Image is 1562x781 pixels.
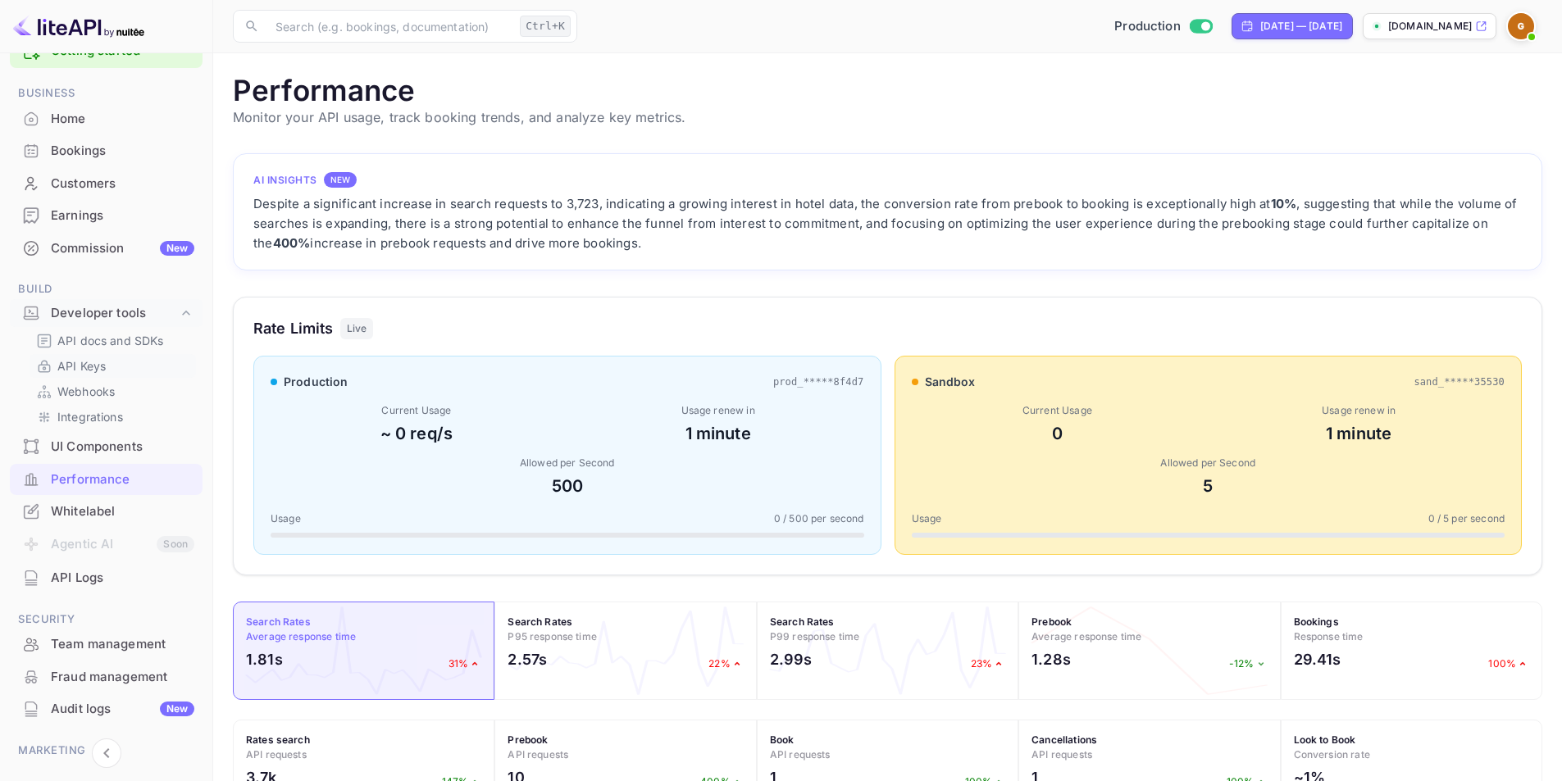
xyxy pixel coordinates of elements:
div: New [160,702,194,716]
span: Build [10,280,203,298]
span: API requests [508,748,568,761]
input: Search (e.g. bookings, documentation) [266,10,513,43]
span: Business [10,84,203,102]
div: Earnings [10,200,203,232]
p: -12% [1229,656,1268,671]
a: Team management [10,629,203,659]
span: Marketing [10,742,203,760]
h3: Rate Limits [253,317,334,339]
a: Fraud management [10,661,203,692]
span: 0 / 500 per second [774,511,864,526]
span: P95 response time [508,630,597,643]
div: CommissionNew [10,233,203,265]
a: UI Components [10,431,203,461]
div: Fraud management [10,661,203,693]
div: UI Components [51,438,194,456]
div: Webhooks [30,379,196,403]
div: [DATE] — [DATE] [1260,19,1342,34]
div: Allowed per Second [271,456,864,470]
a: Earnings [10,200,203,230]
div: Commission [51,239,194,258]
div: Current Usage [271,403,562,418]
div: 1 minute [572,421,864,446]
img: GrupoVDT [1508,13,1534,39]
h1: Performance [233,73,1542,107]
h2: 2.57s [508,648,547,670]
div: Ctrl+K [520,16,571,37]
div: Performance [10,464,203,496]
div: Audit logs [51,700,194,719]
strong: Book [770,733,795,746]
div: UI Components [10,431,203,463]
a: API docs and SDKs [36,332,189,349]
a: Bookings [10,135,203,166]
strong: Prebook [1031,615,1072,628]
div: Whitelabel [10,496,203,528]
p: 22% [708,656,743,671]
div: ~ 0 req/s [271,421,562,446]
div: Home [51,110,194,129]
h4: AI Insights [253,173,317,188]
div: Usage renew in [1213,403,1505,418]
div: Bookings [10,135,203,167]
p: Monitor your API usage, track booking trends, and analyze key metrics. [233,107,1542,127]
a: Whitelabel [10,496,203,526]
div: 0 [912,421,1204,446]
h2: 1.28s [1031,648,1071,670]
span: 0 / 5 per second [1428,511,1505,526]
div: API Logs [10,562,203,594]
strong: 10% [1271,196,1297,211]
p: API docs and SDKs [57,332,164,349]
p: 23% [971,656,1005,671]
strong: Search Rates [246,615,311,628]
p: API Keys [57,357,106,375]
strong: Look to Book [1294,733,1356,746]
span: API requests [246,748,307,761]
span: Production [1114,17,1181,36]
img: LiteAPI logo [13,13,144,39]
div: API docs and SDKs [30,329,196,352]
div: New [160,241,194,256]
a: Performance [10,464,203,494]
div: Fraud management [51,668,194,687]
div: Integrations [30,405,196,429]
h2: 29.41s [1294,648,1341,670]
a: Customers [10,168,203,198]
strong: Search Rates [770,615,835,628]
p: Webhooks [57,383,115,400]
p: [DOMAIN_NAME] [1388,19,1472,34]
div: Audit logsNew [10,693,203,725]
div: Customers [51,175,194,193]
span: sandbox [925,373,976,390]
div: Performance [51,470,194,489]
a: API Logs [10,562,203,593]
strong: Rates search [246,733,310,746]
span: production [284,373,348,390]
div: API Keys [30,354,196,378]
h2: 2.99s [770,648,813,670]
div: Whitelabel [51,502,194,521]
div: Developer tools [51,304,178,323]
div: Switch to Sandbox mode [1108,17,1218,36]
div: 500 [271,474,864,498]
span: Conversion rate [1294,748,1370,761]
div: Developer tools [10,299,203,328]
a: Audit logsNew [10,693,203,724]
p: 100% [1488,656,1529,671]
div: Current Usage [912,403,1204,418]
button: Collapse navigation [92,738,121,768]
a: CommissionNew [10,233,203,263]
a: Home [10,103,203,134]
a: Webhooks [36,383,189,400]
strong: Cancellations [1031,733,1097,746]
p: Integrations [57,408,123,425]
div: Allowed per Second [912,456,1505,470]
div: Usage renew in [572,403,864,418]
span: P99 response time [770,630,860,643]
a: API Keys [36,357,189,375]
div: Team management [51,635,194,654]
span: Average response time [246,630,356,643]
a: Integrations [36,408,189,425]
strong: 400% [273,235,311,251]
span: Response time [1294,630,1364,643]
